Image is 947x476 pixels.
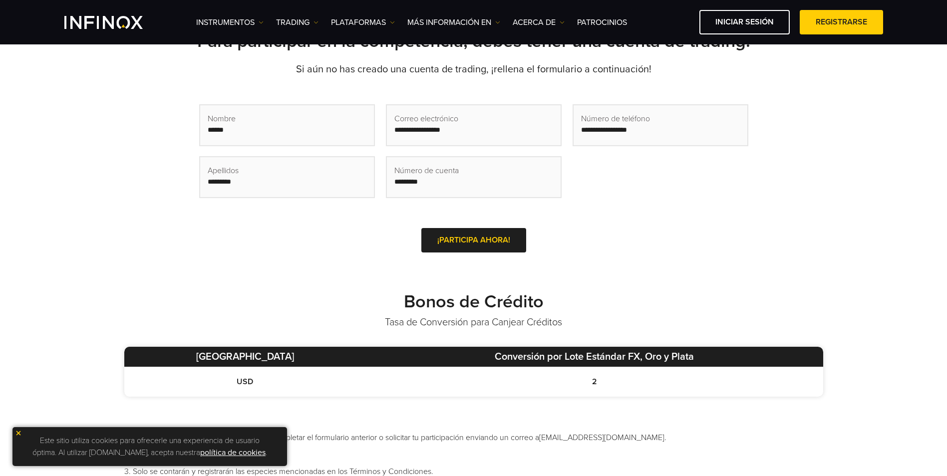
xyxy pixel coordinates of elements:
[366,347,823,367] th: Conversión por Lote Estándar FX, Oro y Plata
[124,432,823,444] li: 1. Para participar en la competencia, debes completar el formulario anterior o solicitar tu parti...
[421,228,526,252] a: ¡PARTICIPA AHORA!
[699,10,790,34] a: Iniciar sesión
[800,10,883,34] a: Registrarse
[331,16,395,28] a: PLATAFORMAS
[124,367,366,397] td: USD
[15,430,22,437] img: yellow close icon
[513,16,565,28] a: ACERCA DE
[64,16,166,29] a: INFINOX Logo
[577,16,627,28] a: Patrocinios
[124,62,823,76] p: Si aún no has creado una cuenta de trading, ¡rellena el formulario a continuación!
[124,449,823,461] li: [DOMAIN_NAME] promoción finaliza el [DATE].
[196,16,264,28] a: Instrumentos
[404,291,544,312] strong: Bonos de Crédito
[208,165,239,177] span: Apellidos
[407,16,500,28] a: Más información en
[394,165,459,177] span: Número de cuenta
[276,16,318,28] a: TRADING
[124,315,823,329] p: Tasa de Conversión para Canjear Créditos
[200,448,266,458] a: política de cookies
[208,113,236,125] span: Nombre
[17,432,282,461] p: Este sitio utiliza cookies para ofrecerle una experiencia de usuario óptima. Al utilizar [DOMAIN_...
[124,347,366,367] th: [GEOGRAPHIC_DATA]
[366,367,823,397] td: 2
[581,113,650,125] span: Número de teléfono
[394,113,458,125] span: Correo electrónico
